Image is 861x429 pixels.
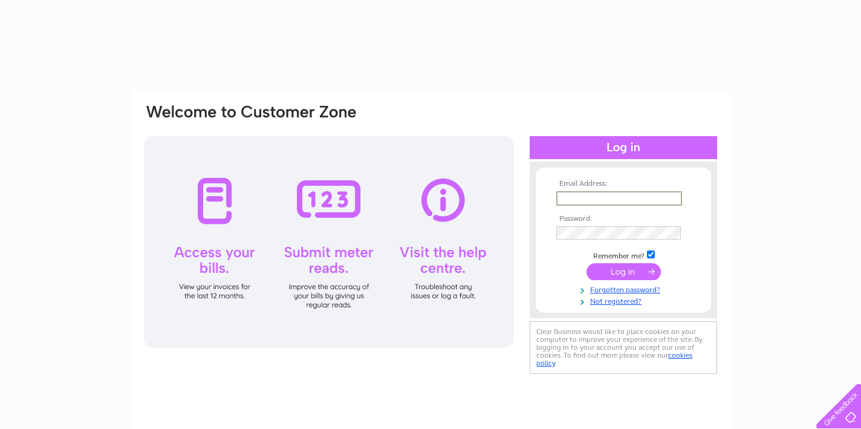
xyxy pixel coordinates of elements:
th: Email Address: [553,180,694,188]
div: Clear Business would like to place cookies on your computer to improve your experience of the sit... [530,321,717,374]
a: cookies policy [536,351,692,367]
a: Not registered? [556,295,694,306]
input: Submit [586,263,661,280]
td: Remember me? [553,249,694,261]
a: Forgotten password? [556,283,694,295]
th: Password: [553,215,694,223]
